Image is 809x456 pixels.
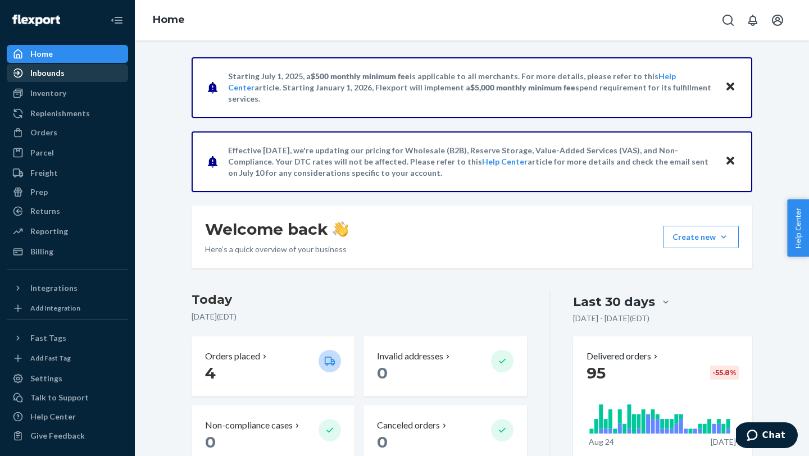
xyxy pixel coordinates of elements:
[30,226,68,237] div: Reporting
[205,363,216,382] span: 4
[7,104,128,122] a: Replenishments
[736,422,798,450] iframe: Opens a widget where you can chat to one of our agents
[377,350,443,363] p: Invalid addresses
[7,389,128,407] button: Talk to Support
[205,244,348,255] p: Here’s a quick overview of your business
[192,336,354,396] button: Orders placed 4
[482,157,528,166] a: Help Center
[7,408,128,426] a: Help Center
[377,419,440,432] p: Canceled orders
[30,430,85,441] div: Give Feedback
[106,9,128,31] button: Close Navigation
[7,84,128,102] a: Inventory
[7,302,128,315] a: Add Integration
[470,83,575,92] span: $5,000 monthly minimum fee
[7,222,128,240] a: Reporting
[589,436,614,448] p: Aug 24
[7,144,128,162] a: Parcel
[573,293,655,311] div: Last 30 days
[711,436,736,448] p: [DATE]
[573,313,649,324] p: [DATE] - [DATE] ( EDT )
[7,352,128,365] a: Add Fast Tag
[723,153,738,170] button: Close
[787,199,809,257] button: Help Center
[205,432,216,452] span: 0
[205,350,260,363] p: Orders placed
[311,71,410,81] span: $500 monthly minimum fee
[377,363,388,382] span: 0
[144,4,194,37] ol: breadcrumbs
[30,392,89,403] div: Talk to Support
[7,243,128,261] a: Billing
[205,219,348,239] h1: Welcome back
[710,366,739,380] div: -55.8 %
[12,15,60,26] img: Flexport logo
[30,206,60,217] div: Returns
[7,164,128,182] a: Freight
[742,9,764,31] button: Open notifications
[192,311,527,322] p: [DATE] ( EDT )
[30,127,57,138] div: Orders
[30,167,58,179] div: Freight
[30,108,90,119] div: Replenishments
[30,246,53,257] div: Billing
[30,411,76,422] div: Help Center
[7,45,128,63] a: Home
[587,350,660,363] button: Delivered orders
[663,226,739,248] button: Create new
[587,363,606,382] span: 95
[7,124,128,142] a: Orders
[7,279,128,297] button: Integrations
[377,432,388,452] span: 0
[30,332,66,344] div: Fast Tags
[30,353,71,363] div: Add Fast Tag
[7,64,128,82] a: Inbounds
[30,186,48,198] div: Prep
[30,48,53,60] div: Home
[30,282,78,294] div: Integrations
[333,221,348,237] img: hand-wave emoji
[723,79,738,95] button: Close
[228,145,714,179] p: Effective [DATE], we're updating our pricing for Wholesale (B2B), Reserve Storage, Value-Added Se...
[192,291,527,309] h3: Today
[205,419,293,432] p: Non-compliance cases
[30,88,66,99] div: Inventory
[7,183,128,201] a: Prep
[228,71,714,104] p: Starting July 1, 2025, a is applicable to all merchants. For more details, please refer to this a...
[7,329,128,347] button: Fast Tags
[30,147,54,158] div: Parcel
[7,427,128,445] button: Give Feedback
[30,373,62,384] div: Settings
[30,67,65,79] div: Inbounds
[7,370,128,387] a: Settings
[153,13,185,26] a: Home
[766,9,789,31] button: Open account menu
[363,336,526,396] button: Invalid addresses 0
[30,303,80,313] div: Add Integration
[7,202,128,220] a: Returns
[717,9,739,31] button: Open Search Box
